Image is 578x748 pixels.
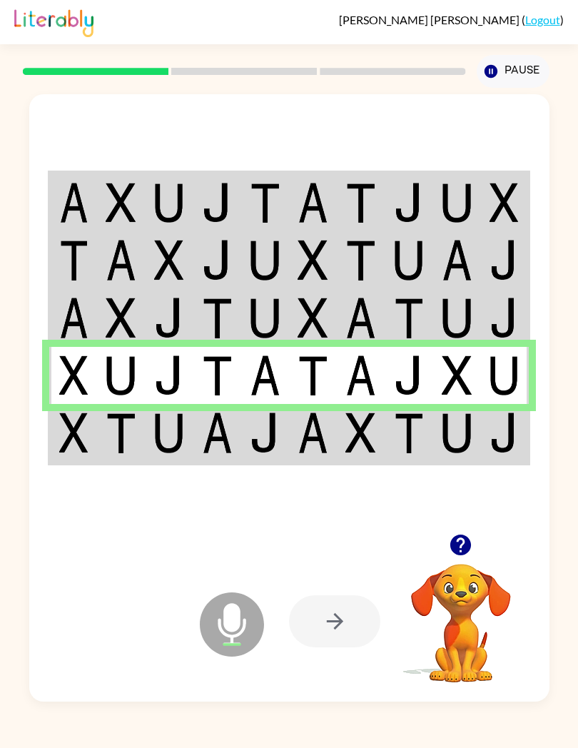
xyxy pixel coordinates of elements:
img: t [106,413,136,453]
img: x [154,240,185,280]
img: x [345,413,376,453]
img: u [442,298,472,338]
img: u [250,298,280,338]
img: a [250,355,280,396]
img: a [59,298,88,338]
img: x [490,183,519,223]
img: t [345,240,376,280]
img: x [106,298,136,338]
span: [PERSON_NAME] [PERSON_NAME] [339,13,522,26]
img: t [345,183,376,223]
img: t [394,298,425,338]
img: j [490,298,519,338]
img: t [298,355,328,396]
img: j [202,240,233,280]
img: x [442,355,472,396]
img: u [394,240,425,280]
img: t [59,240,88,280]
img: u [442,183,472,223]
img: u [106,355,136,396]
img: a [59,183,88,223]
img: a [442,240,472,280]
img: t [394,413,425,453]
img: a [106,240,136,280]
div: ( ) [339,13,564,26]
img: a [202,413,233,453]
img: j [490,413,519,453]
img: a [298,183,328,223]
img: j [394,183,425,223]
img: a [345,298,376,338]
img: x [59,355,88,396]
img: u [490,355,519,396]
img: Literably [14,6,93,37]
img: j [154,298,185,338]
img: u [442,413,472,453]
img: j [394,355,425,396]
img: t [202,298,233,338]
img: t [250,183,280,223]
img: x [298,240,328,280]
img: t [202,355,233,396]
button: Pause [477,55,549,88]
img: a [345,355,376,396]
img: x [298,298,328,338]
img: j [490,240,519,280]
img: j [202,183,233,223]
video: Your browser must support playing .mp4 files to use Literably. Please try using another browser. [390,542,532,684]
img: u [250,240,280,280]
img: j [154,355,185,396]
img: a [298,413,328,453]
img: x [106,183,136,223]
img: u [154,413,185,453]
a: Logout [525,13,560,26]
img: j [250,413,280,453]
img: u [154,183,185,223]
img: x [59,413,88,453]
